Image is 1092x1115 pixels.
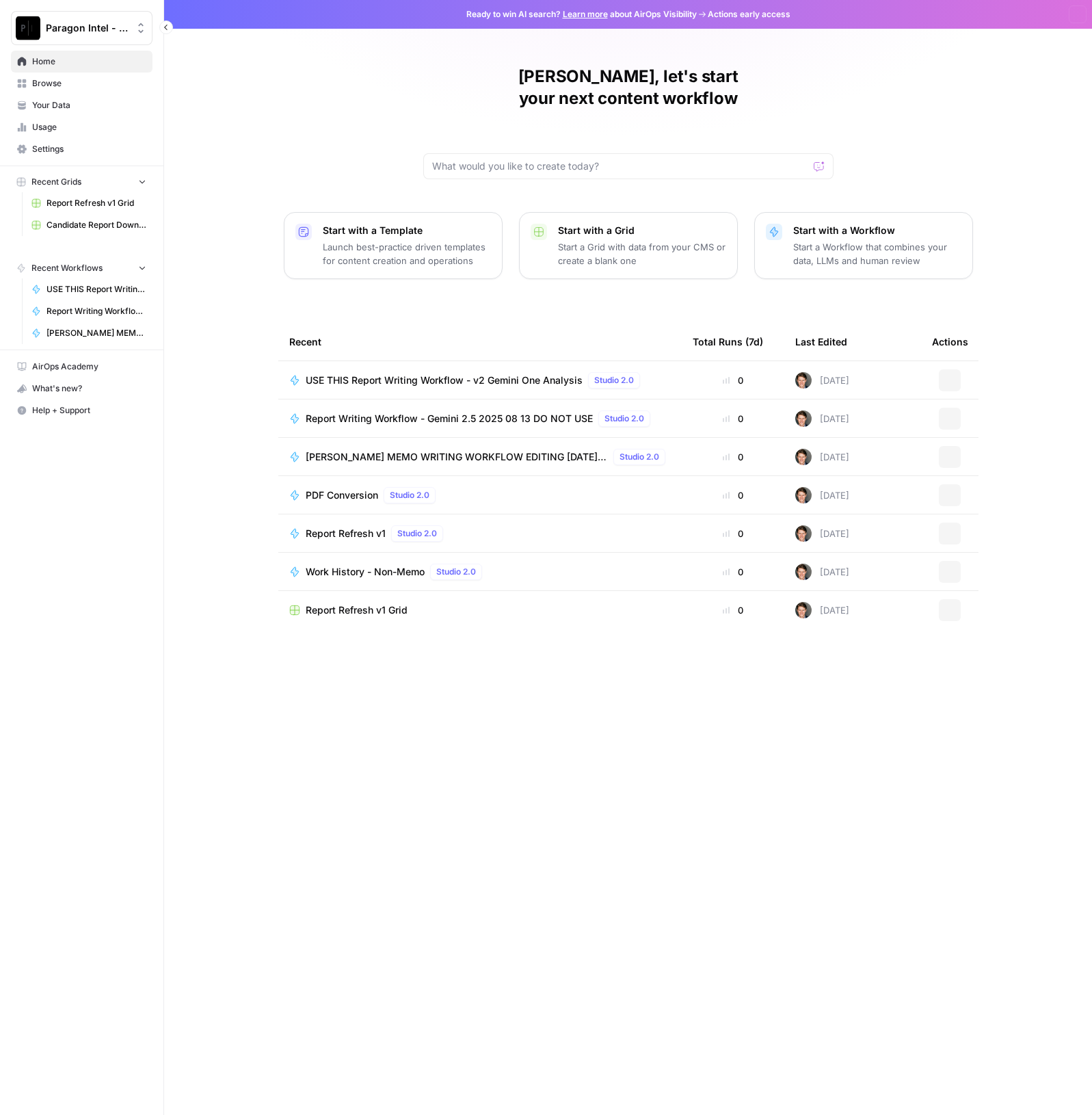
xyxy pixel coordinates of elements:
button: Workspace: Paragon Intel - Bill / Ty / Colby R&D [11,11,152,45]
span: Studio 2.0 [436,566,476,578]
div: [DATE] [795,372,849,389]
div: 0 [693,450,773,464]
span: Candidate Report Download Sheet [46,219,146,231]
span: Report Writing Workflow - Gemini 2.5 2025 08 13 DO NOT USE [46,305,146,317]
span: Usage [32,121,146,133]
div: 0 [693,488,773,502]
div: What's new? [12,378,152,399]
button: Recent Grids [11,172,152,192]
input: What would you like to create today? [432,159,808,173]
img: qw00ik6ez51o8uf7vgx83yxyzow9 [795,410,812,427]
div: Last Edited [795,323,847,360]
span: Work History - Non-Memo [306,565,425,579]
a: Learn more [563,9,608,19]
div: 0 [693,603,773,617]
button: Start with a WorkflowStart a Workflow that combines your data, LLMs and human review [754,212,973,279]
span: Studio 2.0 [620,451,659,463]
a: [PERSON_NAME] MEMO WRITING WORKFLOW EDITING [DATE] DO NOT USEStudio 2.0 [289,449,671,465]
div: 0 [693,527,773,540]
div: Recent [289,323,671,360]
div: 0 [693,412,773,425]
span: Settings [32,143,146,155]
span: Report Refresh v1 Grid [46,197,146,209]
div: Total Runs (7d) [693,323,763,360]
img: qw00ik6ez51o8uf7vgx83yxyzow9 [795,525,812,542]
div: Actions [932,323,968,360]
img: qw00ik6ez51o8uf7vgx83yxyzow9 [795,372,812,389]
a: Settings [11,138,152,160]
a: Work History - Non-MemoStudio 2.0 [289,564,671,580]
a: Report Refresh v1 Grid [25,192,152,214]
span: Report Refresh v1 Grid [306,603,408,617]
span: Paragon Intel - Bill / Ty / [PERSON_NAME] R&D [46,21,129,35]
div: [DATE] [795,602,849,618]
span: Studio 2.0 [390,489,429,501]
img: Paragon Intel - Bill / Ty / Colby R&D Logo [16,16,40,40]
a: Report Writing Workflow - Gemini 2.5 2025 08 13 DO NOT USEStudio 2.0 [289,410,671,427]
div: [DATE] [795,449,849,465]
a: Home [11,51,152,73]
span: Browse [32,77,146,90]
a: Report Writing Workflow - Gemini 2.5 2025 08 13 DO NOT USE [25,300,152,322]
span: Report Writing Workflow - Gemini 2.5 2025 08 13 DO NOT USE [306,412,593,425]
img: qw00ik6ez51o8uf7vgx83yxyzow9 [795,602,812,618]
a: Report Refresh v1Studio 2.0 [289,525,671,542]
a: Candidate Report Download Sheet [25,214,152,236]
span: Your Data [32,99,146,112]
span: [PERSON_NAME] MEMO WRITING WORKFLOW EDITING [DATE] DO NOT USE [46,327,146,339]
span: Recent Grids [31,176,81,188]
p: Start a Workflow that combines your data, LLMs and human review [793,240,961,267]
img: qw00ik6ez51o8uf7vgx83yxyzow9 [795,487,812,503]
span: Studio 2.0 [604,412,644,425]
span: Report Refresh v1 [306,527,386,540]
span: Studio 2.0 [397,527,437,540]
img: qw00ik6ez51o8uf7vgx83yxyzow9 [795,564,812,580]
h1: [PERSON_NAME], let's start your next content workflow [423,66,834,109]
p: Start with a Grid [558,224,726,237]
div: 0 [693,565,773,579]
button: Recent Workflows [11,258,152,278]
button: What's new? [11,378,152,399]
img: qw00ik6ez51o8uf7vgx83yxyzow9 [795,449,812,465]
div: [DATE] [795,564,849,580]
p: Start with a Workflow [793,224,961,237]
a: AirOps Academy [11,356,152,378]
span: Home [32,55,146,68]
a: USE THIS Report Writing Workflow - v2 Gemini One AnalysisStudio 2.0 [289,372,671,389]
p: Start with a Template [323,224,491,237]
div: 0 [693,373,773,387]
a: [PERSON_NAME] MEMO WRITING WORKFLOW EDITING [DATE] DO NOT USE [25,322,152,344]
span: USE THIS Report Writing Workflow - v2 Gemini One Analysis [46,283,146,296]
button: Help + Support [11,399,152,421]
span: PDF Conversion [306,488,378,502]
a: Browse [11,73,152,94]
button: Start with a GridStart a Grid with data from your CMS or create a blank one [519,212,738,279]
p: Start a Grid with data from your CMS or create a blank one [558,240,726,267]
span: [PERSON_NAME] MEMO WRITING WORKFLOW EDITING [DATE] DO NOT USE [306,450,608,464]
span: Help + Support [32,404,146,417]
span: Ready to win AI search? about AirOps Visibility [466,8,697,21]
div: [DATE] [795,410,849,427]
span: USE THIS Report Writing Workflow - v2 Gemini One Analysis [306,373,583,387]
a: USE THIS Report Writing Workflow - v2 Gemini One Analysis [25,278,152,300]
a: PDF ConversionStudio 2.0 [289,487,671,503]
a: Usage [11,116,152,138]
span: Actions early access [708,8,790,21]
a: Your Data [11,94,152,116]
span: Studio 2.0 [594,374,634,386]
div: [DATE] [795,525,849,542]
span: Recent Workflows [31,262,103,274]
span: AirOps Academy [32,360,146,373]
div: [DATE] [795,487,849,503]
p: Launch best-practice driven templates for content creation and operations [323,240,491,267]
a: Report Refresh v1 Grid [289,603,671,617]
button: Start with a TemplateLaunch best-practice driven templates for content creation and operations [284,212,503,279]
